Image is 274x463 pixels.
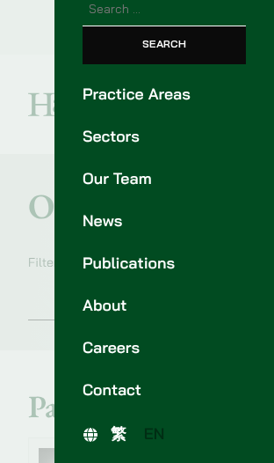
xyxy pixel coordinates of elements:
a: EN [135,422,174,447]
a: Publications [83,252,246,276]
a: About [83,294,246,318]
a: Our Team [83,167,246,191]
a: Contact [83,378,246,402]
a: 繁 [102,422,135,447]
input: Search [83,26,246,64]
a: Careers [83,336,246,360]
span: 繁 [111,424,126,444]
a: News [83,209,246,233]
a: Practice Areas [83,83,246,107]
span: EN [144,424,165,444]
a: Sectors [83,125,246,149]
